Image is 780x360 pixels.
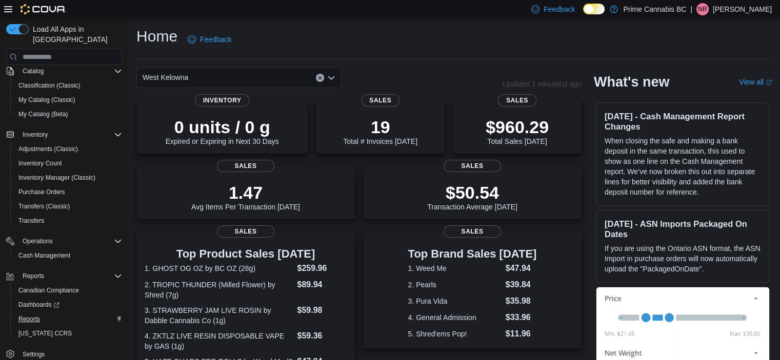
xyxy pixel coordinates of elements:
[10,248,126,263] button: Cash Management
[18,174,95,182] span: Inventory Manager (Classic)
[14,200,122,213] span: Transfers (Classic)
[14,94,122,106] span: My Catalog (Classic)
[503,80,582,88] p: Updated 1 minute(s) ago
[506,279,537,291] dd: $39.84
[427,182,517,211] div: Transaction Average [DATE]
[297,304,346,316] dd: $59.98
[217,160,274,172] span: Sales
[145,305,293,326] dt: 3. STRAWBERRY JAM LIVE ROSIN by Dabble Cannabis Co (1g)
[605,243,761,274] p: If you are using the Ontario ASN format, the ASN Import in purchase orders will now automatically...
[408,312,502,323] dt: 4. General Admission
[143,71,188,83] span: West Kelowna
[486,117,549,137] p: $960.29
[18,286,79,294] span: Canadian Compliance
[10,326,126,341] button: [US_STATE] CCRS
[713,3,772,15] p: [PERSON_NAME]
[10,298,126,312] a: Dashboards
[195,94,250,107] span: Inventory
[10,93,126,107] button: My Catalog (Classic)
[343,117,417,145] div: Total # Invoices [DATE]
[297,279,346,291] dd: $89.94
[605,111,761,132] h3: [DATE] - Cash Management Report Changes
[690,3,692,15] p: |
[23,272,44,280] span: Reports
[14,186,69,198] a: Purchase Orders
[10,199,126,214] button: Transfers (Classic)
[18,159,62,167] span: Inventory Count
[2,269,126,283] button: Reports
[544,4,575,14] span: Feedback
[18,96,75,104] span: My Catalog (Classic)
[10,78,126,93] button: Classification (Classic)
[14,157,66,170] a: Inventory Count
[14,200,74,213] a: Transfers (Classic)
[2,128,126,142] button: Inventory
[166,117,279,137] p: 0 units / 0 g
[18,235,57,247] button: Operations
[18,145,78,153] span: Adjustments (Classic)
[444,160,501,172] span: Sales
[506,295,537,307] dd: $35.98
[191,182,300,211] div: Avg Items Per Transaction [DATE]
[10,185,126,199] button: Purchase Orders
[18,235,122,247] span: Operations
[18,188,65,196] span: Purchase Orders
[10,283,126,298] button: Canadian Compliance
[14,249,74,262] a: Cash Management
[23,350,45,358] span: Settings
[217,225,274,238] span: Sales
[408,248,537,260] h3: Top Brand Sales [DATE]
[2,64,126,78] button: Catalog
[18,270,48,282] button: Reports
[14,313,44,325] a: Reports
[408,329,502,339] dt: 5. Shred'ems Pop!
[605,219,761,239] h3: [DATE] - ASN Imports Packaged On Dates
[583,4,605,14] input: Dark Mode
[184,29,235,50] a: Feedback
[191,182,300,203] p: 1.47
[18,129,122,141] span: Inventory
[145,280,293,300] dt: 2. TROPIC THUNDER (Milled Flower) by Shred (7g)
[14,79,122,92] span: Classification (Classic)
[605,136,761,197] p: When closing the safe and making a bank deposit in the same transaction, this used to show as one...
[408,280,502,290] dt: 2. Pearls
[18,110,68,118] span: My Catalog (Beta)
[408,263,502,273] dt: 1. Weed Me
[594,74,669,90] h2: What's new
[343,117,417,137] p: 19
[166,117,279,145] div: Expired or Expiring in Next 30 Days
[18,301,59,309] span: Dashboards
[498,94,536,107] span: Sales
[444,225,501,238] span: Sales
[23,237,53,245] span: Operations
[18,315,40,323] span: Reports
[145,248,347,260] h3: Top Product Sales [DATE]
[14,299,64,311] a: Dashboards
[10,142,126,156] button: Adjustments (Classic)
[21,4,66,14] img: Cova
[14,172,122,184] span: Inventory Manager (Classic)
[14,313,122,325] span: Reports
[145,263,293,273] dt: 1. GHOST OG OZ by BC OZ (28g)
[696,3,709,15] div: Nathan Russo
[18,65,122,77] span: Catalog
[18,65,48,77] button: Catalog
[18,251,70,260] span: Cash Management
[297,330,346,342] dd: $59.36
[506,328,537,340] dd: $11.96
[14,327,122,340] span: Washington CCRS
[14,108,72,120] a: My Catalog (Beta)
[766,79,772,86] svg: External link
[14,327,76,340] a: [US_STATE] CCRS
[23,131,48,139] span: Inventory
[408,296,502,306] dt: 3. Pura Vida
[145,331,293,351] dt: 4. ZKTLZ LIVE RESIN DISPOSABLE VAPE by GAS (1g)
[427,182,517,203] p: $50.54
[136,26,177,47] h1: Home
[14,215,48,227] a: Transfers
[10,214,126,228] button: Transfers
[14,143,122,155] span: Adjustments (Classic)
[18,270,122,282] span: Reports
[14,143,82,155] a: Adjustments (Classic)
